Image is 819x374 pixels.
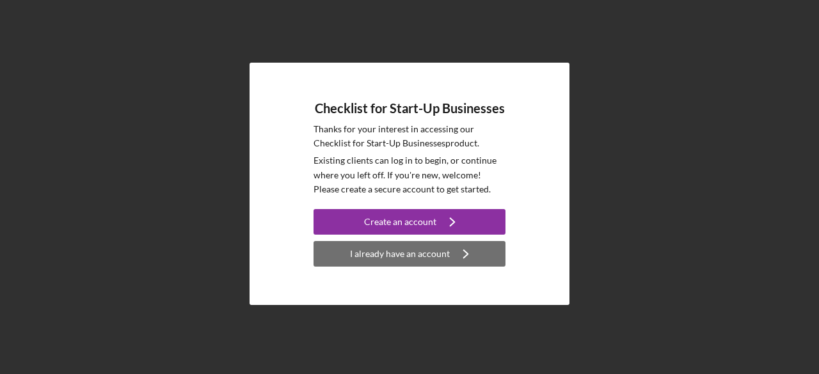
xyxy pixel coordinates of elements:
a: Create an account [314,209,505,238]
h4: Checklist for Start-Up Businesses [315,101,505,116]
button: I already have an account [314,241,505,267]
div: Create an account [364,209,436,235]
p: Thanks for your interest in accessing our Checklist for Start-Up Businesses product. [314,122,505,151]
button: Create an account [314,209,505,235]
p: Existing clients can log in to begin, or continue where you left off. If you're new, welcome! Ple... [314,153,505,196]
div: I already have an account [350,241,450,267]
